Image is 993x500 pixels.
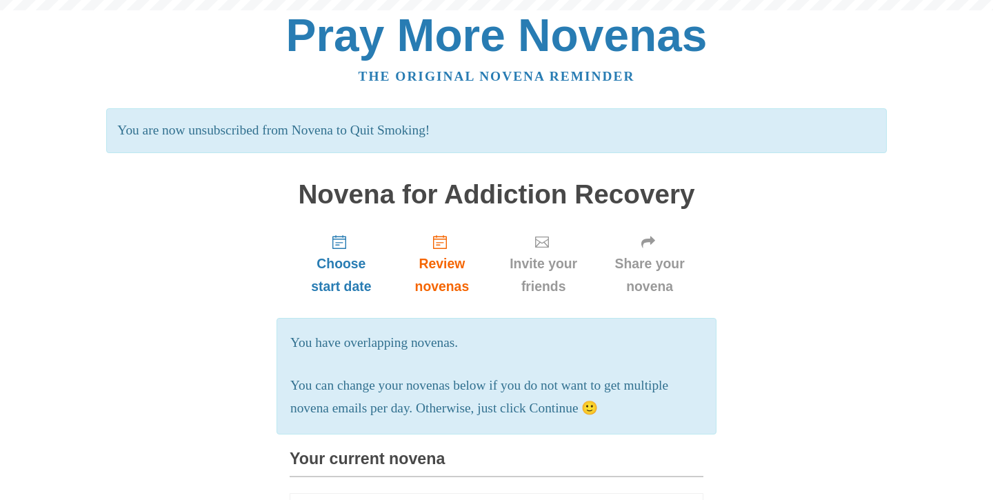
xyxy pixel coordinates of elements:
h1: Novena for Addiction Recovery [290,180,703,210]
span: Share your novena [610,252,690,298]
span: Choose start date [303,252,379,298]
a: Review novenas [393,223,491,305]
a: Invite your friends [491,223,596,305]
span: Invite your friends [505,252,582,298]
p: You are now unsubscribed from Novena to Quit Smoking! [106,108,886,153]
a: Choose start date [290,223,393,305]
a: The original novena reminder [359,69,635,83]
a: Share your novena [596,223,703,305]
p: You have overlapping novenas. [290,332,703,354]
span: Review novenas [407,252,477,298]
h3: Your current novena [290,450,703,477]
a: Pray More Novenas [286,10,708,61]
p: You can change your novenas below if you do not want to get multiple novena emails per day. Other... [290,374,703,420]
